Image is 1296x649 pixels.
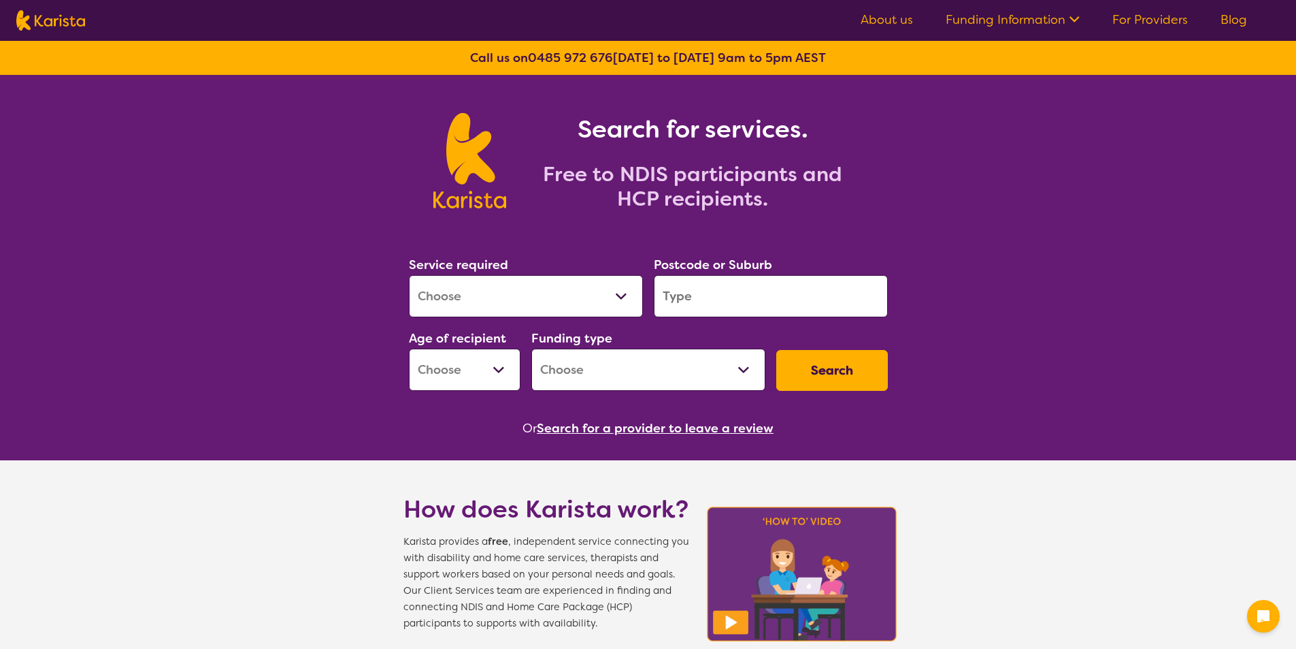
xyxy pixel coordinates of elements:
label: Postcode or Suburb [654,257,772,273]
label: Service required [409,257,508,273]
button: Search for a provider to leave a review [537,418,774,439]
input: Type [654,275,888,317]
a: 0485 972 676 [528,50,613,66]
span: Or [522,418,537,439]
h2: Free to NDIS participants and HCP recipients. [522,162,863,211]
b: Call us on [DATE] to [DATE] 9am to 5pm AEST [470,50,826,66]
a: About us [861,12,913,28]
a: Funding Information [946,12,1080,28]
b: free [488,535,508,548]
span: Karista provides a , independent service connecting you with disability and home care services, t... [403,534,689,632]
a: For Providers [1112,12,1188,28]
img: Karista logo [16,10,85,31]
h1: Search for services. [522,113,863,146]
label: Age of recipient [409,330,506,347]
button: Search [776,350,888,391]
img: Karista video [703,503,901,646]
h1: How does Karista work? [403,493,689,526]
a: Blog [1220,12,1247,28]
label: Funding type [531,330,612,347]
img: Karista logo [433,113,506,208]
